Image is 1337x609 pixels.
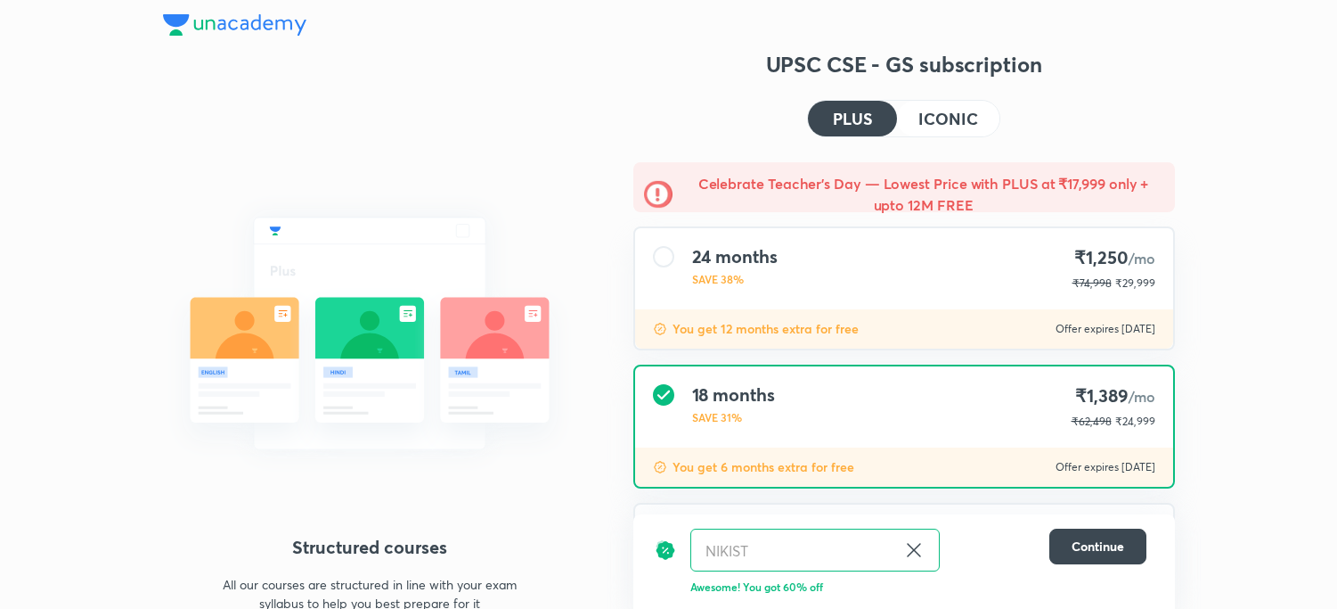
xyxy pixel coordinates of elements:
h4: ₹1,250 [1072,246,1155,270]
input: Have a referral code? [691,530,896,572]
p: ₹74,998 [1072,276,1112,292]
p: SAVE 38% [692,271,778,287]
span: ₹24,999 [1115,415,1155,428]
h3: UPSC CSE - GS subscription [633,50,1175,78]
h4: Structured courses [163,534,576,561]
p: ₹62,498 [1072,414,1112,430]
p: Offer expires [DATE] [1056,460,1155,474]
p: You get 12 months extra for free [673,320,859,338]
h4: ICONIC [918,111,977,127]
img: daily_live_classes_be8fa5af21.svg [163,178,576,489]
img: discount [655,529,676,572]
img: Company Logo [163,14,306,36]
img: discount [653,322,667,336]
img: discount [653,460,667,474]
h4: ₹1,389 [1072,384,1155,408]
span: /mo [1129,249,1155,267]
h4: 18 months [692,384,775,406]
p: SAVE 31% [692,409,775,425]
span: Continue [1072,538,1124,556]
span: /mo [1129,387,1155,406]
button: ICONIC [897,101,999,136]
button: Continue [1049,529,1146,564]
h4: 24 months [692,246,778,267]
button: PLUS [808,101,897,136]
h5: Celebrate Teacher’s Day — Lowest Price with PLUS at ₹17,999 only + upto 12M FREE [683,173,1164,216]
span: ₹29,999 [1115,276,1155,290]
h4: PLUS [833,111,872,127]
p: Awesome! You got 60% off [690,579,1146,595]
img: - [644,180,673,209]
p: Offer expires [DATE] [1056,322,1155,336]
p: You get 6 months extra for free [673,458,854,476]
